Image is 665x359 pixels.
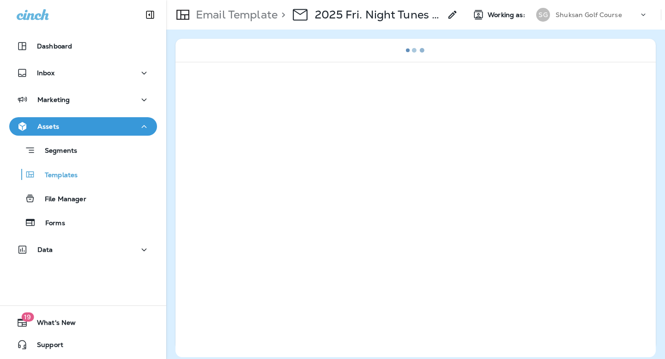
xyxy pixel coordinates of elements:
button: Dashboard [9,37,157,55]
button: Templates [9,165,157,184]
p: Email Template [192,8,278,22]
p: Segments [36,147,77,156]
p: Marketing [37,96,70,103]
button: Segments [9,140,157,160]
button: Inbox [9,64,157,82]
p: Templates [36,171,78,180]
button: Data [9,240,157,259]
span: Support [28,341,63,352]
span: Working as: [488,11,527,19]
p: Dashboard [37,42,72,50]
button: Support [9,335,157,354]
p: Forms [36,219,65,228]
div: SG [536,8,550,22]
p: File Manager [36,195,86,204]
p: Inbox [37,69,54,77]
button: Collapse Sidebar [137,6,163,24]
span: 19 [21,312,34,322]
button: Assets [9,117,157,136]
p: Shuksan Golf Course [556,11,622,18]
span: What's New [28,319,76,330]
button: Forms [9,213,157,232]
button: File Manager [9,189,157,208]
button: 19What's New [9,313,157,332]
p: Assets [37,123,59,130]
p: 2025 Fri. Night Tunes - 9/5 [315,8,441,22]
button: Marketing [9,90,157,109]
p: Data [37,246,53,253]
p: > [278,8,285,22]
